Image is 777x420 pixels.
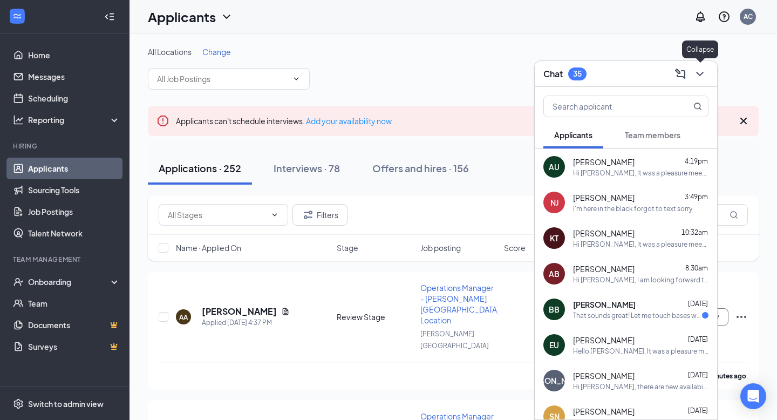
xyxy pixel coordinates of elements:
svg: Analysis [13,114,24,125]
a: Add your availability now [306,116,392,126]
a: Applicants [28,158,120,179]
svg: ChevronDown [270,211,279,219]
span: [DATE] [688,407,708,415]
div: I'm here in the black forgot to text sorry [573,204,692,213]
a: Messages [28,66,120,87]
span: [PERSON_NAME][GEOGRAPHIC_DATA] [420,330,489,350]
button: ChevronDown [691,65,708,83]
div: AC [744,12,753,21]
div: Onboarding [28,276,111,287]
svg: Notifications [694,10,707,23]
a: Sourcing Tools [28,179,120,201]
a: SurveysCrown [28,336,120,357]
div: Hi [PERSON_NAME], It was a pleasure meeting you [DATE]! Our GM is available [DATE] for your 2nd i... [573,168,708,178]
span: Stage [337,242,358,253]
svg: WorkstreamLogo [12,11,23,22]
span: Name · Applied On [176,242,241,253]
div: Hi [PERSON_NAME], there are new availabilities for an interview. This is a reminder to schedule y... [573,382,708,391]
svg: ChevronDown [693,67,706,80]
div: That sounds great! Let me touch bases with you [DATE] to figure it out! Thank you! [573,311,702,320]
div: BB [549,304,560,315]
div: Reporting [28,114,121,125]
span: 3:49pm [685,193,708,201]
svg: QuestionInfo [718,10,731,23]
span: All Locations [148,47,192,57]
span: [DATE] [688,335,708,343]
h1: Applicants [148,8,216,26]
svg: MagnifyingGlass [730,211,738,219]
span: [PERSON_NAME] [573,228,635,239]
svg: Document [281,307,290,316]
div: 35 [573,69,582,78]
svg: Settings [13,398,24,409]
span: Operations Manager - [PERSON_NAME][GEOGRAPHIC_DATA] Location [420,283,499,325]
span: Applicants can't schedule interviews. [176,116,392,126]
span: [PERSON_NAME] [573,192,635,203]
button: Filter Filters [292,204,347,226]
a: Team [28,293,120,314]
h3: Chat [543,68,563,80]
div: Team Management [13,255,118,264]
a: Talent Network [28,222,120,244]
input: All Job Postings [157,73,288,85]
div: Offers and hires · 156 [372,161,469,175]
div: AU [549,161,560,172]
input: All Stages [168,209,266,221]
div: Hiring [13,141,118,151]
span: [PERSON_NAME] [573,406,635,417]
div: AA [179,313,188,322]
svg: ChevronDown [220,10,233,23]
span: Change [202,47,231,57]
div: Applied [DATE] 4:37 PM [202,317,290,328]
a: Job Postings [28,201,120,222]
h5: [PERSON_NAME] [202,306,277,317]
button: ComposeMessage [672,65,689,83]
span: [DATE] [688,300,708,308]
span: Score [504,242,526,253]
a: Scheduling [28,87,120,109]
div: KT [550,233,558,243]
span: [PERSON_NAME] [573,299,636,310]
a: DocumentsCrown [28,314,120,336]
svg: ComposeMessage [674,67,687,80]
div: Collapse [682,40,718,58]
span: Team members [625,130,680,140]
span: [PERSON_NAME] [573,263,635,274]
span: [PERSON_NAME] [573,370,635,381]
span: [PERSON_NAME] [573,335,635,346]
svg: Filter [302,208,315,221]
span: [PERSON_NAME] [573,157,635,167]
span: 4:19pm [685,157,708,165]
span: 8:30am [685,264,708,272]
svg: Error [156,114,169,127]
svg: Ellipses [735,310,748,323]
svg: UserCheck [13,276,24,287]
svg: ChevronDown [292,74,301,83]
div: AB [549,268,560,279]
svg: Cross [737,114,750,127]
div: Open Intercom Messenger [740,383,766,409]
div: Applications · 252 [159,161,241,175]
div: Switch to admin view [28,398,104,409]
input: Search applicant [544,96,672,117]
div: NJ [550,197,558,208]
a: Home [28,44,120,66]
span: Job posting [420,242,461,253]
div: [PERSON_NAME] [523,375,585,386]
span: [DATE] [688,371,708,379]
svg: MagnifyingGlass [693,102,702,111]
div: Hello [PERSON_NAME], It was a pleasure meeting you in July at your interview for a position with ... [573,347,708,356]
div: Review Stage [337,311,414,322]
span: 10:32am [681,228,708,236]
svg: Collapse [104,11,115,22]
span: Applicants [554,130,592,140]
div: EU [549,340,559,350]
b: 20 minutes ago [699,372,746,380]
div: Hi [PERSON_NAME], It was a pleasure meeting you last month at your interview for a position with ... [573,240,708,249]
div: Interviews · 78 [274,161,340,175]
div: Hi [PERSON_NAME], I am looking forward to meeting you at your virtual interview [DATE][DATE] 8:00... [573,275,708,284]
